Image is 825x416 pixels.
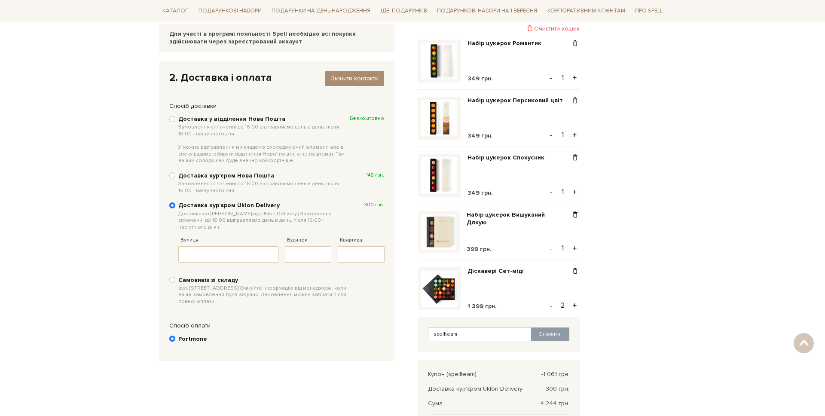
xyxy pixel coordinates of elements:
[540,400,569,407] span: 4 244 грн.
[428,400,443,407] span: Сума
[268,4,374,18] a: Подарунки на День народження
[331,75,379,82] span: Змінити контакти
[467,303,497,310] span: 1 399 грн.
[531,327,569,341] button: Оновити
[570,242,580,255] button: +
[178,335,207,343] b: Portmone
[195,4,265,18] a: Подарункові набори
[570,186,580,199] button: +
[165,102,388,110] div: Спосіб доставки
[467,245,492,253] span: 399 грн.
[180,236,199,244] label: Вулиця
[546,385,569,393] span: 300 грн.
[169,30,384,46] div: Для участі в програмі лояльності Spell необхідно всі покупки здійснювати через зареєстрований акк...
[178,202,350,230] b: Доставка курʼєром Uklon Delivery
[421,157,457,193] img: Набір цукерок Спокусник
[340,236,362,244] label: Квартира
[178,115,350,164] b: Доставка у відділення Нова Пошта
[547,128,555,141] button: -
[350,115,384,122] span: Безкоштовно
[547,186,555,199] button: -
[547,71,555,84] button: -
[632,4,666,18] a: Про Spell
[418,24,580,33] div: Очистити кошик
[428,327,532,341] input: Введіть код купона
[421,100,457,136] img: Набір цукерок Персиковий цвіт
[287,236,307,244] label: Будинок
[467,189,493,196] span: 349 грн.
[428,370,477,378] span: Купон (spellteam)
[467,75,493,82] span: 349 грн.
[467,40,548,47] a: Набір цукерок Романтик
[178,180,350,194] span: Замовлення сплаченні до 16:00 відправляємо день в день, після 16:00 - наступного дня
[421,271,457,307] img: Діскавері Сет-міді
[467,211,571,226] a: Набір цукерок Вишуканий Дякую
[428,385,522,393] span: Доставка курʼєром Uklon Delivery
[169,71,384,84] div: 2. Доставка і оплата
[178,172,350,194] b: Доставка кур'єром Нова Пошта
[165,322,388,330] div: Спосіб оплати
[178,124,350,164] span: Замовлення сплаченні до 16:00 відправляємо день в день, після 16:00 - наступного дня. У кожне від...
[467,267,530,275] a: Діскавері Сет-міді
[159,4,192,18] a: Каталог
[544,3,629,18] a: Корпоративним клієнтам
[467,132,493,139] span: 349 грн.
[364,202,384,208] span: 300 грн.
[421,214,456,250] img: Набір цукерок Вишуканий Дякую
[434,3,541,18] a: Подарункові набори на 1 Вересня
[541,370,569,378] span: -1 061 грн.
[570,128,580,141] button: +
[467,154,551,162] a: Набір цукерок Спокусник
[421,43,457,79] img: Набір цукерок Романтик
[366,172,384,179] span: 148 грн.
[467,97,569,104] a: Набір цукерок Персиковий цвіт
[377,4,431,18] a: Ідеї подарунків
[570,299,580,312] button: +
[178,285,350,305] span: вул. [STREET_ADDRESS] Очікуйте інформацію від менеджера, коли ваше замовлення буде зібрано. Замов...
[547,299,555,312] button: -
[178,211,350,231] span: Доставка по [PERSON_NAME] від Uklon Delivery ( Замовлення сплаченні до 16:00 відправляємо день в ...
[547,242,555,255] button: -
[570,71,580,84] button: +
[178,276,350,305] b: Самовивіз зі складу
